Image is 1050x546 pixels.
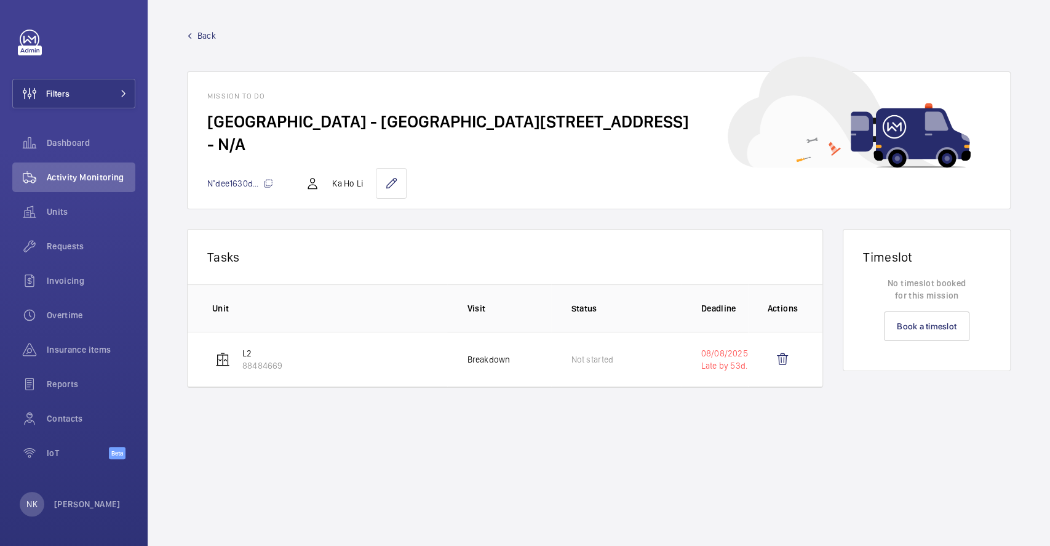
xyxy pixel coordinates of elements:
[47,275,135,287] span: Invoicing
[207,92,990,100] h1: Mission to do
[47,343,135,356] span: Insurance items
[467,302,551,315] p: Visit
[701,347,748,359] p: 08/08/2025
[863,277,990,302] p: No timeslot booked for this mission
[109,447,125,459] span: Beta
[26,498,37,510] p: NK
[47,412,135,425] span: Contacts
[47,447,109,459] span: IoT
[701,359,748,372] p: Late by 53d.
[215,352,230,367] img: elevator.svg
[197,30,216,42] span: Back
[571,353,613,366] p: Not started
[467,353,510,366] p: Breakdown
[863,249,990,265] h1: Timeslot
[207,133,990,156] h2: - N/A
[47,309,135,321] span: Overtime
[571,302,681,315] p: Status
[728,57,971,168] img: car delivery
[47,206,135,218] span: Units
[701,302,748,315] p: Deadline
[332,177,363,190] p: Ka Ho Li
[47,378,135,390] span: Reports
[884,311,969,341] a: Book a timeslot
[12,79,135,108] button: Filters
[207,249,803,265] p: Tasks
[212,302,447,315] p: Unit
[47,171,135,183] span: Activity Monitoring
[46,87,70,100] span: Filters
[207,179,273,188] span: N°dee1630d...
[47,240,135,252] span: Requests
[47,137,135,149] span: Dashboard
[207,110,990,133] h2: [GEOGRAPHIC_DATA] - [GEOGRAPHIC_DATA][STREET_ADDRESS]
[242,359,282,372] p: 88484669
[768,302,798,315] p: Actions
[54,498,121,510] p: [PERSON_NAME]
[242,347,282,359] p: L2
